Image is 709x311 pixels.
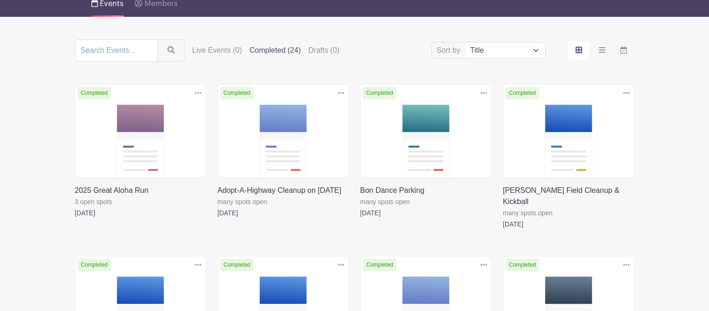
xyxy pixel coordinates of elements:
[75,39,158,62] input: Search Events...
[308,45,340,56] label: Drafts (0)
[192,45,242,56] label: Live Events (0)
[437,45,463,56] label: Sort by
[192,45,347,56] div: filters
[250,45,301,56] label: Completed (24)
[568,41,634,60] div: order and view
